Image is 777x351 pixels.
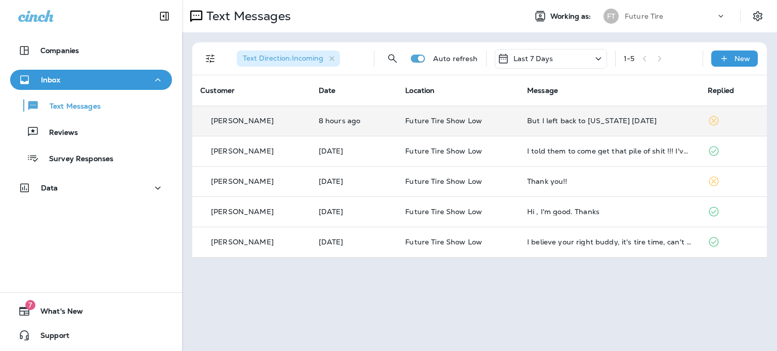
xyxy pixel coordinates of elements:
[39,102,101,112] p: Text Messages
[202,9,291,24] p: Text Messages
[10,147,172,169] button: Survey Responses
[319,177,390,185] p: Aug 28, 2025 09:39 AM
[40,46,79,55] p: Companies
[550,12,593,21] span: Working as:
[243,54,323,63] span: Text Direction : Incoming
[405,177,482,186] span: Future Tire Show Low
[513,55,553,63] p: Last 7 Days
[10,121,172,142] button: Reviews
[527,117,692,125] div: But I left back to Indiana today
[735,55,750,63] p: New
[405,237,482,246] span: Future Tire Show Low
[319,147,390,155] p: Aug 29, 2025 09:30 AM
[708,86,734,95] span: Replied
[10,70,172,90] button: Inbox
[625,12,664,20] p: Future Tire
[405,207,482,216] span: Future Tire Show Low
[41,76,60,84] p: Inbox
[527,208,692,216] div: Hi , I'm good. Thanks
[10,40,172,61] button: Companies
[41,184,58,192] p: Data
[382,48,403,69] button: Search Messages
[211,208,274,216] p: [PERSON_NAME]
[319,86,336,95] span: Date
[624,55,634,63] div: 1 - 5
[10,325,172,345] button: Support
[433,55,478,63] p: Auto refresh
[25,300,35,310] span: 7
[211,238,274,246] p: [PERSON_NAME]
[39,128,78,138] p: Reviews
[749,7,767,25] button: Settings
[603,9,619,24] div: FT
[319,117,390,125] p: Sep 1, 2025 11:16 PM
[150,6,179,26] button: Collapse Sidebar
[319,208,390,216] p: Aug 27, 2025 09:20 AM
[405,116,482,125] span: Future Tire Show Low
[405,146,482,156] span: Future Tire Show Low
[527,86,558,95] span: Message
[211,177,274,185] p: [PERSON_NAME]
[237,51,340,67] div: Text Direction:Incoming
[319,238,390,246] p: Aug 27, 2025 08:19 AM
[405,86,435,95] span: Location
[200,86,235,95] span: Customer
[527,147,692,155] div: I told them to come get that pile of shit !!! I've got a 2004 ram 2500 4x4 4 door that I think th...
[39,155,113,164] p: Survey Responses
[527,177,692,185] div: Thank you!!
[10,95,172,116] button: Text Messages
[10,301,172,321] button: 7What's New
[527,238,692,246] div: I believe your right buddy, it's tire time, can't do a time but I will be in touch soon, thanks f...
[211,117,274,125] p: [PERSON_NAME]
[30,307,83,319] span: What's New
[30,331,69,343] span: Support
[200,48,221,69] button: Filters
[211,147,274,155] p: [PERSON_NAME]
[10,178,172,198] button: Data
